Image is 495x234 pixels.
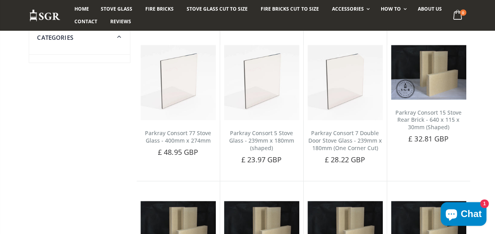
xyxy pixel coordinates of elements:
span: Stove Glass Cut To Size [187,6,248,12]
span: £ 23.97 GBP [241,155,282,164]
span: Contact [74,18,97,25]
span: £ 28.22 GBP [325,155,365,164]
img: Parkray Consort 15 Stove Rear Brick [391,45,466,99]
span: £ 48.95 GBP [158,147,198,157]
a: Fire Bricks Cut To Size [255,3,324,15]
span: Home [74,6,89,12]
a: Accessories [326,3,373,15]
span: Accessories [332,6,363,12]
span: Fire Bricks [145,6,174,12]
a: Home [69,3,95,15]
img: Parkray Consort 7 Double Door One Corner Cut Stove Glass [308,45,383,120]
span: 0 [460,9,466,16]
a: Parkray Consort 77 Stove Glass - 400mm x 274mm [145,129,211,144]
span: How To [381,6,401,12]
a: 0 [450,8,466,23]
a: About us [412,3,448,15]
span: Categories [37,33,73,41]
img: Parkray Consort 77 Stove Glass [141,45,216,120]
span: £ 32.81 GBP [408,134,449,143]
span: About us [418,6,442,12]
a: Contact [69,15,103,28]
a: Parkray Consort 5 Stove Glass - 239mm x 180mm (shaped) [229,129,294,152]
a: Stove Glass [95,3,138,15]
img: Parkray Consort 5 replacement stove glass [224,45,299,120]
a: Stove Glass Cut To Size [181,3,254,15]
inbox-online-store-chat: Shopify online store chat [438,202,489,228]
a: Reviews [104,15,137,28]
a: How To [375,3,411,15]
a: Parkray Consort 15 Stove Rear Brick - 640 x 115 x 30mm (Shaped) [395,109,462,131]
img: Stove Glass Replacement [29,9,61,22]
a: Fire Bricks [139,3,180,15]
span: Reviews [110,18,131,25]
span: Stove Glass [101,6,132,12]
a: Parkray Consort 7 Double Door Stove Glass - 239mm x 180mm (One Corner Cut) [308,129,382,152]
span: Fire Bricks Cut To Size [261,6,319,12]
